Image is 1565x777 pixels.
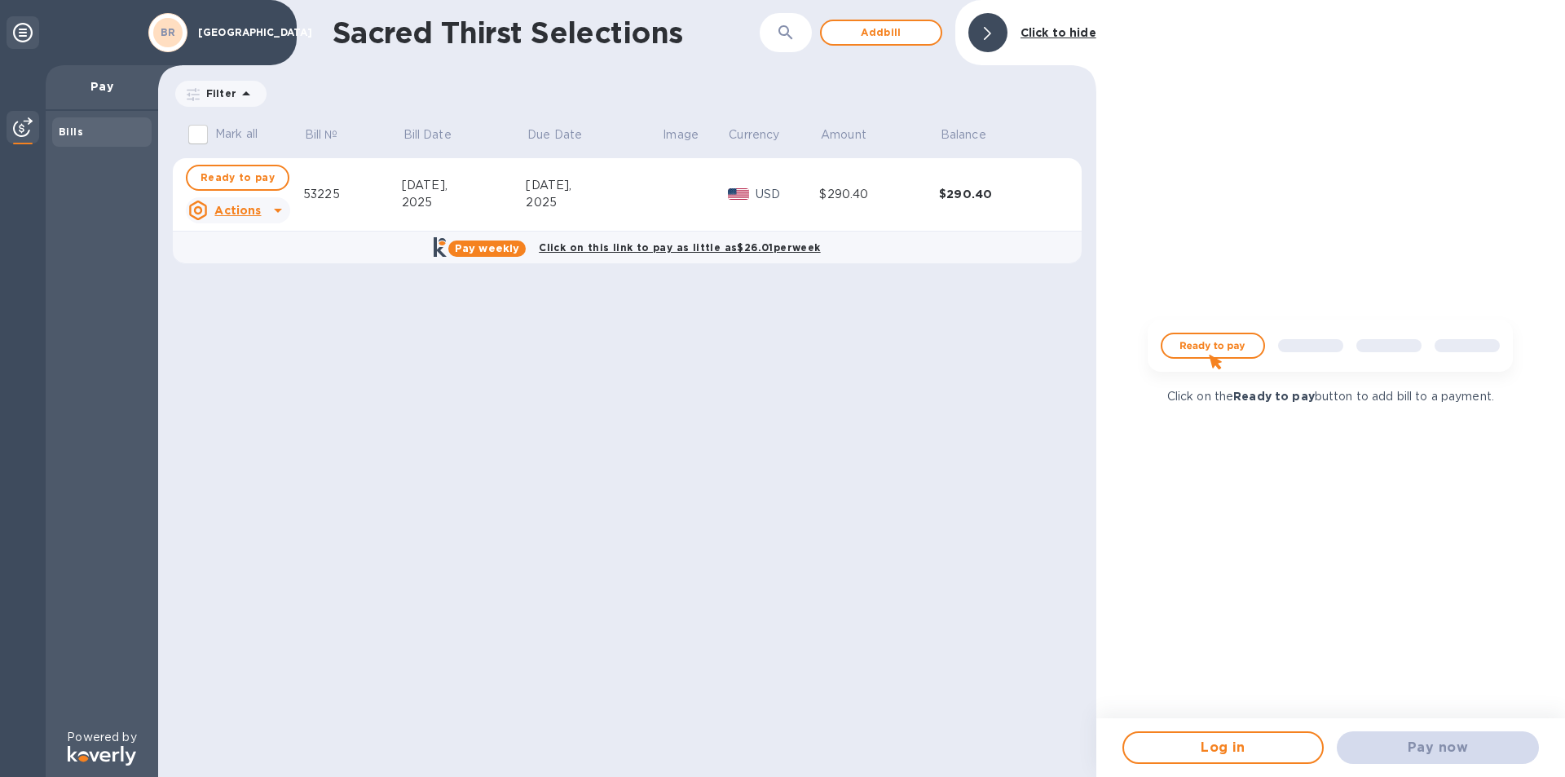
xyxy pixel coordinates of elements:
[455,242,519,254] b: Pay weekly
[527,126,582,143] p: Due Date
[198,27,280,38] p: [GEOGRAPHIC_DATA]
[200,86,236,100] p: Filter
[835,23,928,42] span: Add bill
[201,168,275,188] span: Ready to pay
[539,241,820,254] b: Click on this link to pay as little as $26.01 per week
[819,186,939,203] div: $290.40
[402,177,527,194] div: [DATE],
[1137,738,1310,757] span: Log in
[161,26,176,38] b: BR
[527,126,603,143] span: Due Date
[305,126,338,143] p: Bill №
[941,126,986,143] p: Balance
[1021,26,1096,39] b: Click to hide
[333,15,716,50] h1: Sacred Thirst Selections
[214,204,261,217] u: Actions
[939,186,1059,202] div: $290.40
[59,78,145,95] p: Pay
[215,126,258,143] p: Mark all
[820,20,942,46] button: Addbill
[67,729,136,746] p: Powered by
[186,165,289,191] button: Ready to pay
[756,186,819,203] p: USD
[1233,390,1315,403] b: Ready to pay
[821,126,888,143] span: Amount
[728,188,750,200] img: USD
[402,194,527,211] div: 2025
[663,126,699,143] p: Image
[303,186,402,203] div: 53225
[526,194,661,211] div: 2025
[1167,388,1494,405] p: Click on the button to add bill to a payment.
[729,126,779,143] p: Currency
[941,126,1007,143] span: Balance
[68,746,136,766] img: Logo
[59,126,83,138] b: Bills
[305,126,359,143] span: Bill №
[403,126,452,143] p: Bill Date
[526,177,661,194] div: [DATE],
[821,126,866,143] p: Amount
[1122,731,1325,764] button: Log in
[403,126,473,143] span: Bill Date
